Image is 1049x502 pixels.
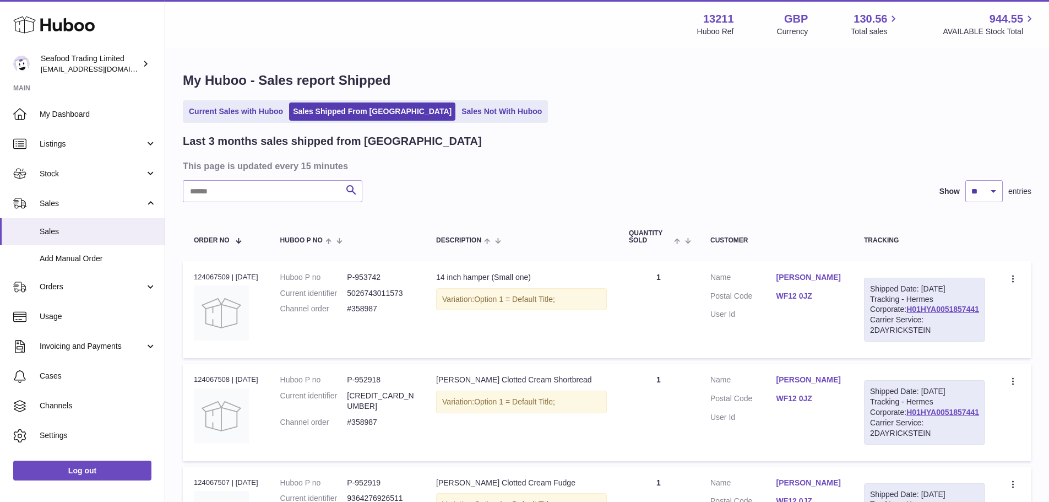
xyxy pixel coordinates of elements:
span: Orders [40,282,145,292]
a: WF12 0JZ [776,393,843,404]
dt: Huboo P no [280,478,347,488]
a: [PERSON_NAME] [776,478,843,488]
strong: 13211 [703,12,734,26]
td: 1 [618,364,699,461]
span: Total sales [851,26,900,37]
dt: Huboo P no [280,272,347,283]
a: Log out [13,461,151,481]
div: Customer [710,237,842,244]
dt: Name [710,272,776,285]
dt: Channel order [280,417,347,428]
td: 1 [618,261,699,358]
span: Option 1 = Default Title; [474,397,555,406]
dt: Current identifier [280,288,347,299]
a: H01HYA0051857441 [906,305,979,314]
dd: 5026743011573 [347,288,414,299]
dd: P-952918 [347,375,414,385]
span: Quantity Sold [629,230,671,244]
span: entries [1008,186,1031,197]
span: Huboo P no [280,237,323,244]
dt: Postal Code [710,291,776,304]
dd: P-952919 [347,478,414,488]
dt: Huboo P no [280,375,347,385]
span: Cases [40,371,156,381]
div: Tracking [864,237,985,244]
dd: P-953742 [347,272,414,283]
span: Stock [40,169,145,179]
div: Currency [777,26,808,37]
div: 124067508 | [DATE] [194,375,258,385]
dt: Name [710,478,776,491]
span: Listings [40,139,145,149]
dt: Postal Code [710,393,776,407]
img: no-photo.jpg [194,285,249,341]
span: My Dashboard [40,109,156,120]
a: Current Sales with Huboo [185,102,287,121]
div: [PERSON_NAME] Clotted Cream Shortbread [436,375,607,385]
a: H01HYA0051857441 [906,408,979,417]
span: 130.56 [854,12,887,26]
dt: Channel order [280,304,347,314]
dt: Name [710,375,776,388]
a: 130.56 Total sales [851,12,900,37]
dt: User Id [710,309,776,320]
span: [EMAIL_ADDRESS][DOMAIN_NAME] [41,64,162,73]
h3: This page is updated every 15 minutes [183,160,1029,172]
div: Shipped Date: [DATE] [870,284,979,294]
div: Carrier Service: 2DAYRICKSTEIN [870,315,979,336]
div: Carrier Service: 2DAYRICKSTEIN [870,418,979,439]
h2: Last 3 months sales shipped from [GEOGRAPHIC_DATA] [183,134,482,149]
img: internalAdmin-13211@internal.huboo.com [13,56,30,72]
div: Shipped Date: [DATE] [870,489,979,500]
label: Show [939,186,960,197]
a: Sales Shipped From [GEOGRAPHIC_DATA] [289,102,455,121]
div: Variation: [436,391,607,413]
div: Seafood Trading Limited [41,53,140,74]
div: Variation: [436,288,607,311]
a: [PERSON_NAME] [776,272,843,283]
span: Invoicing and Payments [40,341,145,352]
div: 14 inch hamper (Small one) [436,272,607,283]
dd: #358987 [347,417,414,428]
span: Usage [40,311,156,322]
span: Option 1 = Default Title; [474,295,555,304]
dt: Current identifier [280,391,347,412]
dd: [CREDIT_CARD_NUMBER] [347,391,414,412]
a: [PERSON_NAME] [776,375,843,385]
img: no-photo.jpg [194,388,249,444]
dt: User Id [710,412,776,423]
span: Channels [40,401,156,411]
div: 124067509 | [DATE] [194,272,258,282]
span: 944.55 [990,12,1023,26]
span: Order No [194,237,230,244]
h1: My Huboo - Sales report Shipped [183,72,1031,89]
span: Sales [40,198,145,209]
div: 124067507 | [DATE] [194,478,258,488]
div: [PERSON_NAME] Clotted Cream Fudge [436,478,607,488]
a: Sales Not With Huboo [458,102,546,121]
strong: GBP [784,12,808,26]
div: Tracking - Hermes Corporate: [864,278,985,342]
a: 944.55 AVAILABLE Stock Total [943,12,1036,37]
dd: #358987 [347,304,414,314]
span: AVAILABLE Stock Total [943,26,1036,37]
span: Sales [40,226,156,237]
div: Huboo Ref [697,26,734,37]
span: Settings [40,430,156,441]
span: Add Manual Order [40,253,156,264]
div: Shipped Date: [DATE] [870,386,979,397]
span: Description [436,237,481,244]
a: WF12 0JZ [776,291,843,301]
div: Tracking - Hermes Corporate: [864,380,985,444]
